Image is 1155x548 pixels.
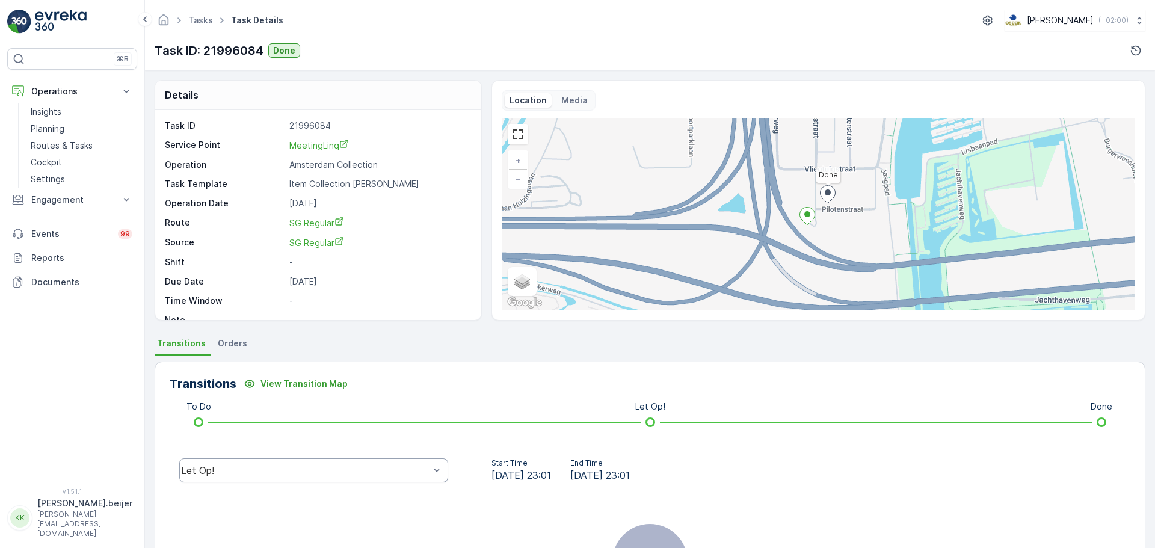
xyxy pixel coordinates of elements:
[218,337,247,349] span: Orders
[289,139,469,152] a: MeetingLinq
[31,156,62,168] p: Cockpit
[165,276,285,288] p: Due Date
[7,188,137,212] button: Engagement
[165,314,285,326] p: Note
[7,488,137,495] span: v 1.51.1
[260,378,348,390] p: View Transition Map
[491,458,551,468] p: Start Time
[165,197,285,209] p: Operation Date
[289,236,469,249] a: SG Regular
[561,94,588,106] p: Media
[7,246,137,270] a: Reports
[570,468,630,482] span: [DATE] 23:01
[289,238,344,248] span: SG Regular
[31,228,111,240] p: Events
[165,295,285,307] p: Time Window
[26,137,137,154] a: Routes & Tasks
[289,120,469,132] p: 21996084
[26,120,137,137] a: Planning
[157,337,206,349] span: Transitions
[181,465,430,476] div: Let Op!
[165,159,285,171] p: Operation
[491,468,551,482] span: [DATE] 23:01
[31,194,113,206] p: Engagement
[7,497,137,538] button: KK[PERSON_NAME].beijer[PERSON_NAME][EMAIL_ADDRESS][DOMAIN_NAME]
[289,178,469,190] p: Item Collection [PERSON_NAME]
[31,140,93,152] p: Routes & Tasks
[510,94,547,106] p: Location
[31,252,132,264] p: Reports
[1005,10,1145,31] button: [PERSON_NAME](+02:00)
[31,123,64,135] p: Planning
[236,374,355,393] button: View Transition Map
[35,10,87,34] img: logo_light-DOdMpM7g.png
[31,85,113,97] p: Operations
[505,295,544,310] img: Google
[31,276,132,288] p: Documents
[165,88,199,102] p: Details
[165,178,285,190] p: Task Template
[165,120,285,132] p: Task ID
[26,154,137,171] a: Cockpit
[268,43,300,58] button: Done
[7,222,137,246] a: Events99
[1027,14,1094,26] p: [PERSON_NAME]
[188,15,213,25] a: Tasks
[289,256,469,268] p: -
[31,106,61,118] p: Insights
[1091,401,1112,413] p: Done
[635,401,665,413] p: Let Op!
[229,14,286,26] span: Task Details
[31,173,65,185] p: Settings
[186,401,211,413] p: To Do
[165,139,285,152] p: Service Point
[289,197,469,209] p: [DATE]
[170,375,236,393] p: Transitions
[289,314,469,326] p: -
[509,125,527,143] a: View Fullscreen
[165,236,285,249] p: Source
[155,42,263,60] p: Task ID: 21996084
[289,140,349,150] span: MeetingLinq
[165,217,285,229] p: Route
[26,171,137,188] a: Settings
[165,256,285,268] p: Shift
[273,45,295,57] p: Done
[289,218,344,228] span: SG Regular
[570,458,630,468] p: End Time
[10,508,29,528] div: KK
[289,159,469,171] p: Amsterdam Collection
[509,152,527,170] a: Zoom In
[7,10,31,34] img: logo
[117,54,129,64] p: ⌘B
[37,510,132,538] p: [PERSON_NAME][EMAIL_ADDRESS][DOMAIN_NAME]
[515,173,521,183] span: −
[37,497,132,510] p: [PERSON_NAME].beijer
[289,295,469,307] p: -
[516,155,521,165] span: +
[1005,14,1022,27] img: basis-logo_rgb2x.png
[1098,16,1129,25] p: ( +02:00 )
[509,170,527,188] a: Zoom Out
[7,270,137,294] a: Documents
[120,229,130,239] p: 99
[157,18,170,28] a: Homepage
[505,295,544,310] a: Open this area in Google Maps (opens a new window)
[289,217,469,229] a: SG Regular
[7,79,137,103] button: Operations
[289,276,469,288] p: [DATE]
[509,268,535,295] a: Layers
[26,103,137,120] a: Insights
